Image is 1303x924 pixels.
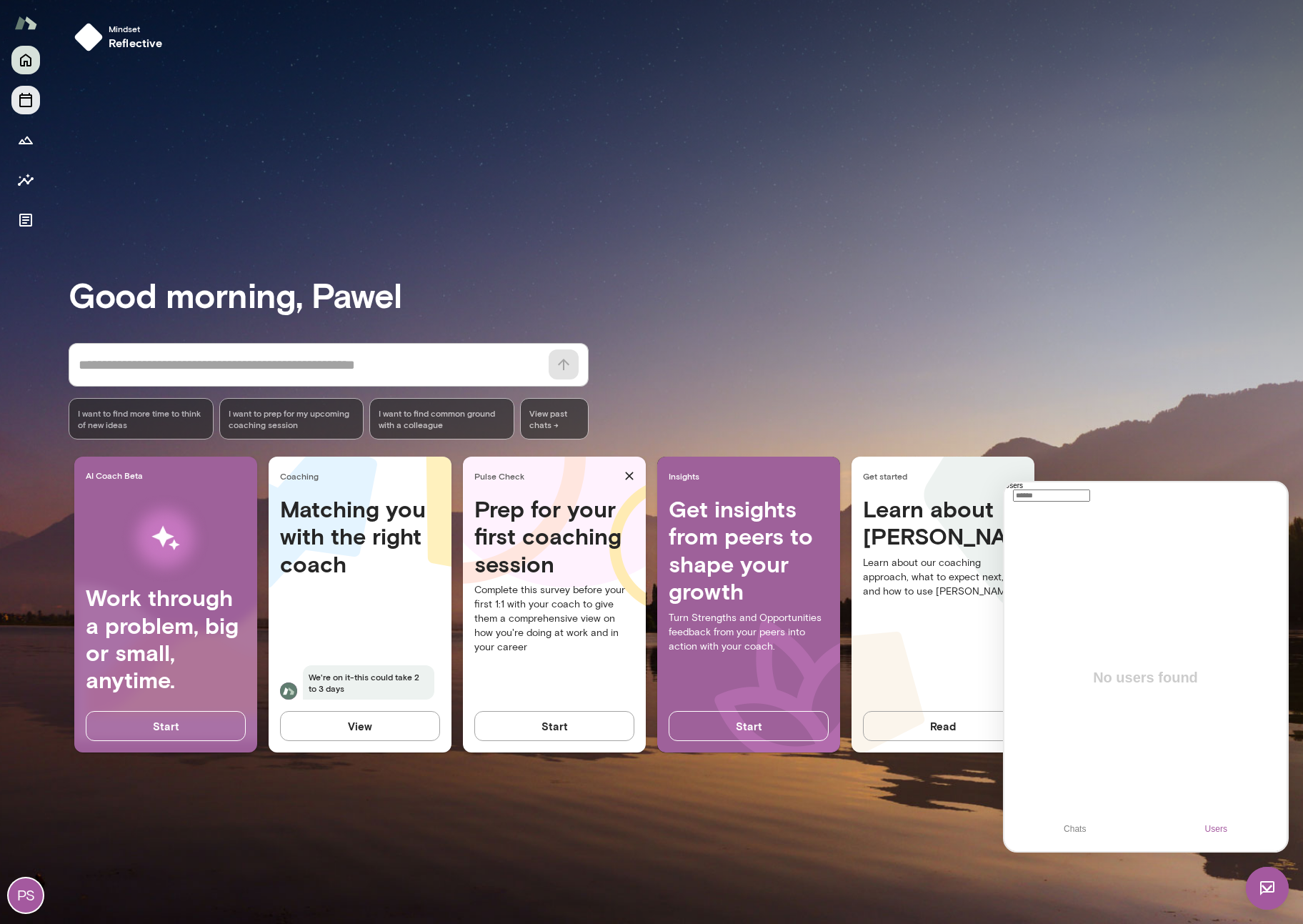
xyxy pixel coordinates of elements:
[280,470,446,482] span: Coaching
[863,556,1023,599] p: Learn about our coaching approach, what to expect next, and how to use [PERSON_NAME].
[229,407,355,430] span: I want to prep for my upcoming coaching session
[863,711,1023,741] button: Read
[219,398,364,439] div: I want to prep for my upcoming coaching session
[77,184,205,210] p: No users found
[59,341,81,351] div: Chats
[74,23,103,51] img: mindset
[11,206,40,234] button: Documents
[109,34,163,51] h6: reflective
[303,665,434,700] span: We're on it-this could take 2 to 3 days
[86,584,246,694] h4: Work through a problem, big or small, anytime.
[201,341,223,351] div: Users
[69,17,174,57] button: Mindsetreflective
[86,470,251,481] span: AI Coach Beta
[11,126,40,154] button: Growth Plan
[69,398,214,439] div: I want to find more time to think of new ideas
[280,711,440,741] button: View
[14,9,37,36] img: Mento
[863,470,1029,482] span: Get started
[474,495,634,577] h4: Prep for your first coaching session
[474,711,634,741] button: Start
[9,878,43,913] div: PS
[109,23,163,34] span: Mindset
[669,495,829,605] h4: Get insights from peers to shape your growth
[78,407,204,430] span: I want to find more time to think of new ideas
[11,86,40,114] button: Sessions
[520,398,589,439] span: View past chats ->
[474,583,634,655] p: Complete this survey before your first 1:1 with your coach to give them a comprehensive view on h...
[102,493,229,584] img: AI Workflows
[863,495,1023,550] h4: Learn about [PERSON_NAME]
[669,711,829,741] button: Start
[379,407,505,430] span: I want to find common ground with a colleague
[11,166,40,194] button: Insights
[669,470,834,482] span: Insights
[86,711,246,741] button: Start
[474,470,619,482] span: Pulse Check
[69,274,1303,314] h3: Good morning, Pawel
[669,611,829,654] p: Turn Strengths and Opportunities feedback from your peers into action with your coach.
[280,495,440,577] h4: Matching you with the right coach
[369,398,514,439] div: I want to find common ground with a colleague
[11,46,40,74] button: Home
